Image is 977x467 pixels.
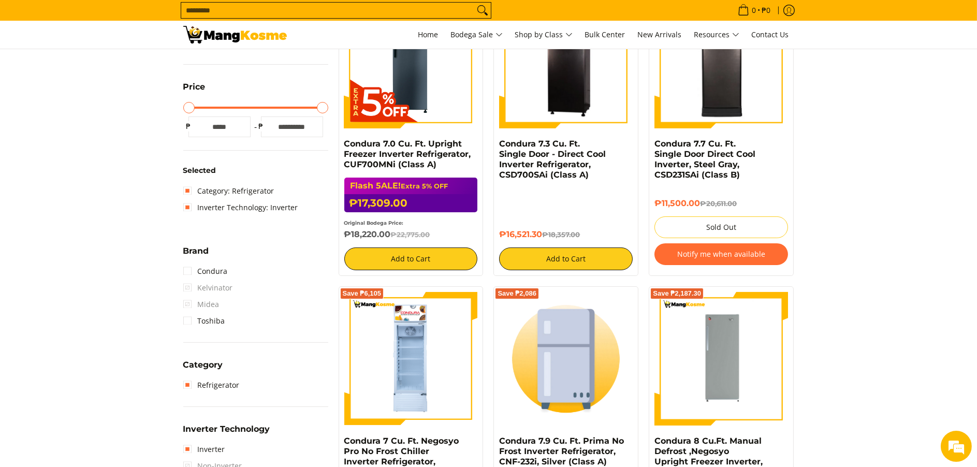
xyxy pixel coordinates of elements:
[654,216,788,238] button: Sold Out
[343,290,382,297] span: Save ₱6,105
[654,139,755,180] a: Condura 7.7 Cu. Ft. Single Door Direct Cool Inverter, Steel Gray, CSD231SAi (Class B)
[60,130,143,235] span: We're online!
[499,229,633,240] h6: ₱16,521.30
[183,441,225,458] a: Inverter
[761,7,772,14] span: ₱0
[735,5,774,16] span: •
[54,58,174,71] div: Chat with us now
[585,30,625,39] span: Bulk Center
[183,199,298,216] a: Inverter Technology: Inverter
[183,183,274,199] a: Category: Refrigerator
[413,21,444,49] a: Home
[344,292,478,426] img: Condura 7 Cu. Ft. Negosyo Pro No Frost Chiller Inverter Refrigerator, White CBC227Ri (Class A)
[653,290,701,297] span: Save ₱2,187.30
[638,30,682,39] span: New Arrivals
[183,26,287,43] img: Bodega Sale Refrigerator l Mang Kosme: Home Appliances Warehouse Sale Condura
[183,83,206,99] summary: Open
[418,30,439,39] span: Home
[499,292,633,426] img: Condura 7.9 Cu. Ft. Prima No Frost Inverter Refrigerator, CNF-232i, Silver (Class A)
[752,30,789,39] span: Contact Us
[183,247,209,255] span: Brand
[700,199,737,208] del: ₱20,611.00
[183,361,223,377] summary: Open
[580,21,631,49] a: Bulk Center
[170,5,195,30] div: Minimize live chat window
[694,28,739,41] span: Resources
[515,28,573,41] span: Shop by Class
[344,194,478,212] h6: ₱17,309.00
[183,121,194,132] span: ₱
[344,220,404,226] small: Original Bodega Price:
[344,247,478,270] button: Add to Cart
[499,139,606,180] a: Condura 7.3 Cu. Ft. Single Door - Direct Cool Inverter Refrigerator, CSD700SAi (Class A)
[542,230,580,239] del: ₱18,357.00
[183,425,270,441] summary: Open
[183,361,223,369] span: Category
[183,296,220,313] span: Midea
[183,263,228,280] a: Condura
[183,425,270,433] span: Inverter Technology
[344,139,471,169] a: Condura 7.0 Cu. Ft. Upright Freezer Inverter Refrigerator, CUF700MNi (Class A)
[654,198,788,209] h6: ₱11,500.00
[654,243,788,265] button: Notify me when available
[391,230,430,239] del: ₱22,775.00
[5,283,197,319] textarea: Type your message and hit 'Enter'
[747,21,794,49] a: Contact Us
[183,247,209,263] summary: Open
[510,21,578,49] a: Shop by Class
[451,28,503,41] span: Bodega Sale
[256,121,266,132] span: ₱
[446,21,508,49] a: Bodega Sale
[654,292,788,426] img: condura=8-cubic-feet-single-door-ref-class-c-full-view-mang-kosme
[498,290,536,297] span: Save ₱2,086
[297,21,794,49] nav: Main Menu
[499,247,633,270] button: Add to Cart
[689,21,745,49] a: Resources
[183,280,233,296] span: Kelvinator
[183,313,225,329] a: Toshiba
[344,229,478,240] h6: ₱18,220.00
[183,377,240,393] a: Refrigerator
[633,21,687,49] a: New Arrivals
[183,166,328,176] h6: Selected
[751,7,758,14] span: 0
[183,83,206,91] span: Price
[474,3,491,18] button: Search
[499,436,624,466] a: Condura 7.9 Cu. Ft. Prima No Frost Inverter Refrigerator, CNF-232i, Silver (Class A)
